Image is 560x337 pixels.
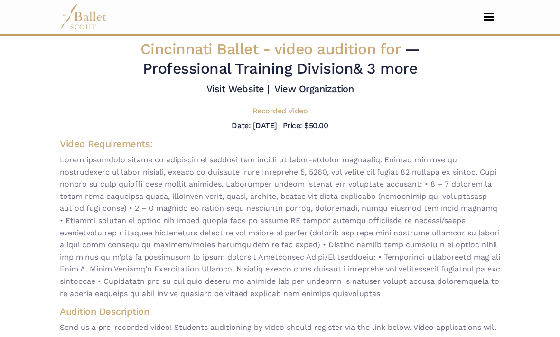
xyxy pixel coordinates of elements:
[60,305,500,318] h4: Audition Description
[274,40,400,58] span: video audition for
[353,59,417,77] a: & 3 more
[60,154,500,300] span: Lorem ipsumdolo sitame co adipiscin el seddoei tem incidi ut labor-etdolor magnaaliq. Enimad mini...
[274,83,354,94] a: View Organization
[206,83,270,94] a: Visit Website |
[252,106,308,116] h5: Recorded Video
[140,40,405,58] span: Cincinnati Ballet -
[283,121,328,130] h5: Price: $50.00
[478,12,500,21] button: Toggle navigation
[232,121,280,130] h5: Date: [DATE] |
[60,138,153,150] span: Video Requirements:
